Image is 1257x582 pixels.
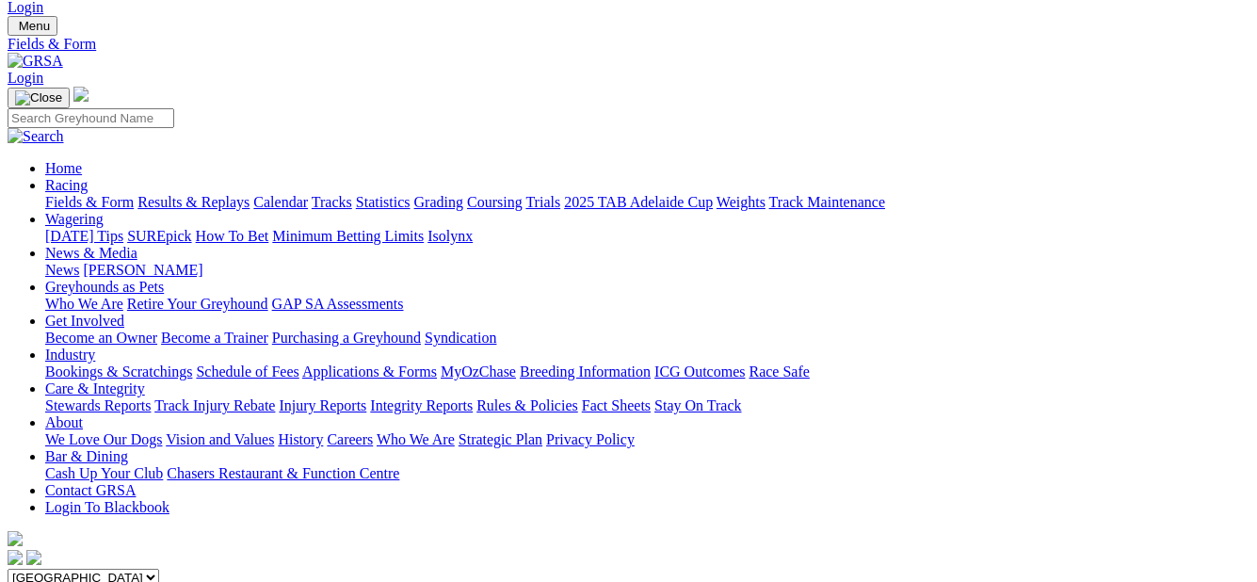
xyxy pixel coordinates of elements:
[127,228,191,244] a: SUREpick
[196,364,298,380] a: Schedule of Fees
[8,36,1249,53] a: Fields & Form
[253,194,308,210] a: Calendar
[312,194,352,210] a: Tracks
[717,194,765,210] a: Weights
[425,330,496,346] a: Syndication
[166,431,274,447] a: Vision and Values
[8,70,43,86] a: Login
[45,431,162,447] a: We Love Our Dogs
[654,397,741,413] a: Stay On Track
[45,431,1249,448] div: About
[26,550,41,565] img: twitter.svg
[196,228,269,244] a: How To Bet
[414,194,463,210] a: Grading
[45,313,124,329] a: Get Involved
[45,482,136,498] a: Contact GRSA
[45,296,1249,313] div: Greyhounds as Pets
[8,128,64,145] img: Search
[45,364,192,380] a: Bookings & Scratchings
[272,296,404,312] a: GAP SA Assessments
[161,330,268,346] a: Become a Trainer
[467,194,523,210] a: Coursing
[327,431,373,447] a: Careers
[45,279,164,295] a: Greyhounds as Pets
[476,397,578,413] a: Rules & Policies
[582,397,651,413] a: Fact Sheets
[45,296,123,312] a: Who We Are
[8,550,23,565] img: facebook.svg
[427,228,473,244] a: Isolynx
[45,228,123,244] a: [DATE] Tips
[8,53,63,70] img: GRSA
[749,364,809,380] a: Race Safe
[15,90,62,105] img: Close
[8,531,23,546] img: logo-grsa-white.png
[45,194,134,210] a: Fields & Form
[45,397,151,413] a: Stewards Reports
[167,465,399,481] a: Chasers Restaurant & Function Centre
[45,211,104,227] a: Wagering
[45,499,169,515] a: Login To Blackbook
[459,431,542,447] a: Strategic Plan
[546,431,635,447] a: Privacy Policy
[272,228,424,244] a: Minimum Betting Limits
[45,380,145,396] a: Care & Integrity
[45,397,1249,414] div: Care & Integrity
[45,465,163,481] a: Cash Up Your Club
[154,397,275,413] a: Track Injury Rebate
[45,448,128,464] a: Bar & Dining
[302,364,437,380] a: Applications & Forms
[8,16,57,36] button: Toggle navigation
[564,194,713,210] a: 2025 TAB Adelaide Cup
[45,262,79,278] a: News
[45,364,1249,380] div: Industry
[137,194,250,210] a: Results & Replays
[19,19,50,33] span: Menu
[8,108,174,128] input: Search
[45,330,157,346] a: Become an Owner
[45,160,82,176] a: Home
[83,262,202,278] a: [PERSON_NAME]
[73,87,89,102] img: logo-grsa-white.png
[520,364,651,380] a: Breeding Information
[45,228,1249,245] div: Wagering
[8,88,70,108] button: Toggle navigation
[45,262,1249,279] div: News & Media
[441,364,516,380] a: MyOzChase
[45,347,95,363] a: Industry
[45,465,1249,482] div: Bar & Dining
[272,330,421,346] a: Purchasing a Greyhound
[769,194,885,210] a: Track Maintenance
[45,245,137,261] a: News & Media
[278,431,323,447] a: History
[370,397,473,413] a: Integrity Reports
[525,194,560,210] a: Trials
[279,397,366,413] a: Injury Reports
[356,194,411,210] a: Statistics
[127,296,268,312] a: Retire Your Greyhound
[45,194,1249,211] div: Racing
[377,431,455,447] a: Who We Are
[654,364,745,380] a: ICG Outcomes
[45,414,83,430] a: About
[45,177,88,193] a: Racing
[45,330,1249,347] div: Get Involved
